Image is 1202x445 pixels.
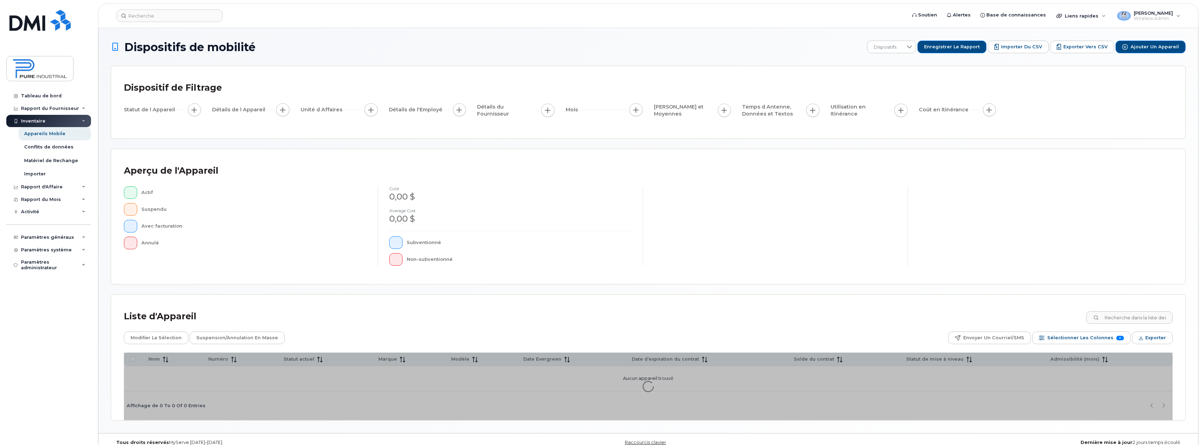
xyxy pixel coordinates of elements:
button: Envoyer un courriel/SMS [948,332,1031,344]
div: Aperçu de l'Appareil [124,162,218,180]
span: Temps d Antenne, Données et Textos [742,103,798,118]
span: Exporter vers CSV [1063,44,1107,50]
span: Modifier la sélection [131,333,182,343]
h4: coût [389,186,631,191]
span: Détails du Fournisseur [477,103,533,118]
button: Sélectionner les colonnes 11 [1032,332,1131,344]
div: Suspendu [141,203,367,216]
strong: Tous droits réservés [116,440,169,445]
strong: Dernière mise à jour [1081,440,1132,445]
a: Raccourcis clavier [625,440,666,445]
button: Suspension/Annulation en masse [190,332,285,344]
span: Utilisation en Itinérance [831,103,887,118]
button: Modifier la sélection [124,332,188,344]
span: Coût en Itinérance [919,106,971,113]
button: Importer du CSV [988,41,1049,53]
div: 0,00 $ [389,191,631,203]
button: Enregistrer le rapport [917,41,986,53]
input: Recherche dans la liste des appareils ... [1086,311,1173,324]
div: Actif [141,186,367,199]
span: Exporter [1145,333,1166,343]
div: Dispositif de Filtrage [124,79,222,97]
span: Enregistrer le rapport [924,44,980,50]
div: Avec facturation [141,220,367,232]
div: 0,00 $ [389,213,631,225]
span: Ajouter un appareil [1131,44,1179,50]
button: Ajouter un appareil [1116,41,1186,53]
button: Exporter vers CSV [1050,41,1114,53]
span: Dispositifs de mobilité [124,41,256,53]
span: Mois [566,106,580,113]
span: 11 [1116,336,1124,340]
div: Annulé [141,237,367,249]
span: Détails de l'Employé [389,106,445,113]
span: Importer du CSV [1001,44,1042,50]
h4: Average cost [389,208,631,213]
span: Détails de l Appareil [212,106,267,113]
div: Non-subventionné [407,253,632,266]
span: Sélectionner les colonnes [1047,333,1113,343]
div: Subventionné [407,236,632,249]
span: [PERSON_NAME] et Moyennes [654,103,710,118]
span: Suspension/Annulation en masse [196,333,278,343]
button: Exporter [1132,332,1173,344]
span: Envoyer un courriel/SMS [963,333,1024,343]
div: Liste d'Appareil [124,307,196,326]
span: Statut de l Appareil [124,106,177,113]
span: Unité d Affaires [301,106,344,113]
span: Dispositifs [867,41,903,54]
